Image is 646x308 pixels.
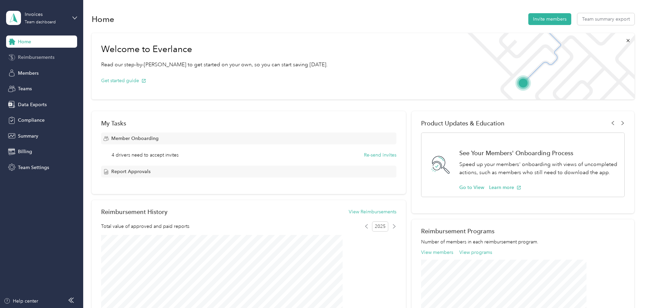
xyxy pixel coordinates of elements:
[18,85,32,92] span: Teams
[101,77,146,84] button: Get started guide
[111,135,159,142] span: Member Onboarding
[421,120,505,127] span: Product Updates & Education
[372,221,388,232] span: 2025
[459,184,484,191] button: Go to View
[459,149,617,157] h1: See Your Members' Onboarding Process
[18,54,54,61] span: Reimbursements
[18,117,45,124] span: Compliance
[101,120,396,127] div: My Tasks
[18,148,32,155] span: Billing
[101,61,328,69] p: Read our step-by-[PERSON_NAME] to get started on your own, so you can start saving [DATE].
[459,249,492,256] button: View programs
[101,44,328,55] h1: Welcome to Everlance
[18,133,38,140] span: Summary
[18,164,49,171] span: Team Settings
[18,101,47,108] span: Data Exports
[459,160,617,177] p: Speed up your members' onboarding with views of uncompleted actions, such as members who still ne...
[577,13,635,25] button: Team summary export
[421,249,453,256] button: View members
[92,16,114,23] h1: Home
[101,208,167,215] h2: Reimbursement History
[608,270,646,308] iframe: Everlance-gr Chat Button Frame
[112,151,179,159] span: 4 drivers need to accept invites
[25,11,67,18] div: Invoices
[364,151,396,159] button: Re-send invites
[101,223,189,230] span: Total value of approved and paid reports
[18,70,39,77] span: Members
[18,38,31,45] span: Home
[25,20,56,24] div: Team dashboard
[111,168,151,175] span: Report Approvals
[421,238,625,245] p: Number of members in each reimbursement program.
[4,298,38,305] button: Help center
[349,208,396,215] button: View Reimbursements
[528,13,571,25] button: Invite members
[421,228,625,235] h2: Reimbursement Programs
[489,184,521,191] button: Learn more
[461,33,634,99] img: Welcome to everlance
